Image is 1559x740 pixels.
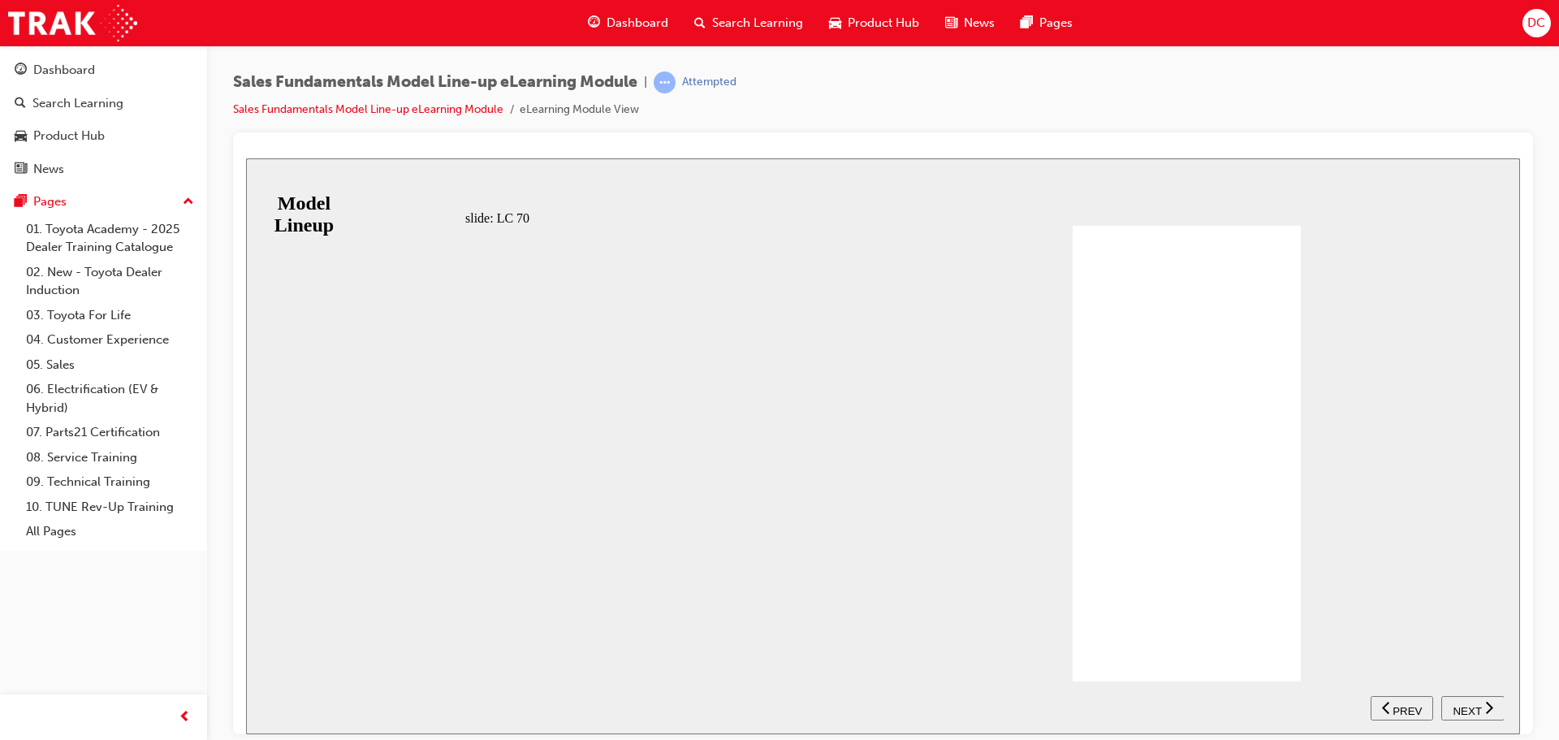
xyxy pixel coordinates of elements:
[33,127,105,145] div: Product Hub
[179,708,191,728] span: prev-icon
[19,445,201,470] a: 08. Service Training
[694,13,706,33] span: search-icon
[15,162,27,177] span: news-icon
[33,193,67,211] div: Pages
[1147,547,1176,559] span: PREV
[1039,14,1073,32] span: Pages
[1021,13,1033,33] span: pages-icon
[15,129,27,144] span: car-icon
[15,63,27,78] span: guage-icon
[1527,14,1545,32] span: DC
[1522,9,1551,37] button: DC
[6,89,201,119] a: Search Learning
[19,217,201,260] a: 01. Toyota Academy - 2025 Dealer Training Catalogue
[654,71,676,93] span: learningRecordVerb_ATTEMPT-icon
[829,13,841,33] span: car-icon
[1125,538,1187,562] button: previous
[964,14,995,32] span: News
[6,154,201,184] a: News
[1207,547,1235,559] span: NEXT
[1008,6,1086,40] a: pages-iconPages
[712,14,803,32] span: Search Learning
[520,101,639,119] li: eLearning Module View
[607,14,668,32] span: Dashboard
[15,97,26,111] span: search-icon
[681,6,816,40] a: search-iconSearch Learning
[19,519,201,544] a: All Pages
[19,353,201,378] a: 05. Sales
[644,73,647,92] span: |
[19,303,201,328] a: 03. Toyota For Life
[233,73,637,92] span: Sales Fundamentals Model Line-up eLearning Module
[6,187,201,217] button: Pages
[32,94,123,113] div: Search Learning
[6,52,201,187] button: DashboardSearch LearningProduct HubNews
[588,13,600,33] span: guage-icon
[19,420,201,445] a: 07. Parts21 Certification
[945,13,957,33] span: news-icon
[8,5,137,41] img: Trak
[183,192,194,213] span: up-icon
[33,160,64,179] div: News
[33,61,95,80] div: Dashboard
[1125,523,1258,576] nav: slide navigation
[682,75,736,90] div: Attempted
[19,470,201,495] a: 09. Technical Training
[1195,538,1259,562] button: next
[233,102,503,116] a: Sales Fundamentals Model Line-up eLearning Module
[15,195,27,210] span: pages-icon
[6,121,201,151] a: Product Hub
[19,260,201,303] a: 02. New - Toyota Dealer Induction
[575,6,681,40] a: guage-iconDashboard
[19,327,201,353] a: 04. Customer Experience
[816,6,932,40] a: car-iconProduct Hub
[19,495,201,520] a: 10. TUNE Rev-Up Training
[932,6,1008,40] a: news-iconNews
[848,14,919,32] span: Product Hub
[6,55,201,85] a: Dashboard
[19,377,201,420] a: 06. Electrification (EV & Hybrid)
